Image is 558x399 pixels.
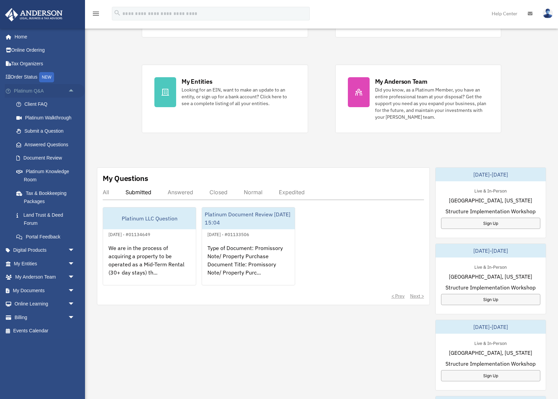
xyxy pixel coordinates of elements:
[68,284,82,298] span: arrow_drop_down
[436,244,546,257] div: [DATE]-[DATE]
[114,9,121,17] i: search
[68,270,82,284] span: arrow_drop_down
[10,98,85,111] a: Client FAQ
[10,230,85,244] a: Portal Feedback
[103,189,109,196] div: All
[92,10,100,18] i: menu
[10,165,85,186] a: Platinum Knowledge Room
[103,230,156,237] div: [DATE] - #01134649
[68,84,82,98] span: arrow_drop_up
[5,30,82,44] a: Home
[92,12,100,18] a: menu
[209,189,227,196] div: Closed
[279,189,305,196] div: Expedited
[445,207,536,215] span: Structure Implementation Workshop
[5,257,85,270] a: My Entitiesarrow_drop_down
[469,187,512,194] div: Live & In-Person
[68,311,82,325] span: arrow_drop_down
[3,8,65,21] img: Anderson Advisors Platinum Portal
[375,77,427,86] div: My Anderson Team
[5,57,85,70] a: Tax Organizers
[449,196,532,204] span: [GEOGRAPHIC_DATA], [US_STATE]
[436,320,546,334] div: [DATE]-[DATE]
[142,65,308,133] a: My Entities Looking for an EIN, want to make an update to an entity, or sign up for a bank accoun...
[244,189,263,196] div: Normal
[335,65,501,133] a: My Anderson Team Did you know, as a Platinum Member, you have an entire professional team at your...
[5,270,85,284] a: My Anderson Teamarrow_drop_down
[103,238,196,292] div: We are in the process of acquiring a property to be operated as a Mid-Term Rental (30+ day stays)...
[5,70,85,84] a: Order StatusNEW
[436,168,546,181] div: [DATE]-[DATE]
[125,189,151,196] div: Submitted
[10,186,85,208] a: Tax & Bookkeeping Packages
[39,72,54,82] div: NEW
[449,349,532,357] span: [GEOGRAPHIC_DATA], [US_STATE]
[182,86,295,107] div: Looking for an EIN, want to make an update to an entity, or sign up for a bank account? Click her...
[469,263,512,270] div: Live & In-Person
[445,360,536,368] span: Structure Implementation Workshop
[202,207,295,285] a: Platinum Document Review [DATE] 15:04[DATE] - #01133506Type of Document: Promissory Note/ Propert...
[5,311,85,324] a: Billingarrow_drop_down
[202,238,295,292] div: Type of Document: Promissory Note/ Property Purchase Document Title: Promissory Note/ Property Pu...
[103,173,148,183] div: My Questions
[5,297,85,311] a: Online Learningarrow_drop_down
[10,151,85,165] a: Document Review
[10,124,85,138] a: Submit a Question
[182,77,212,86] div: My Entities
[10,111,85,124] a: Platinum Walkthrough
[5,44,85,57] a: Online Ordering
[103,207,196,229] div: Platinum LLC Question
[202,230,255,237] div: [DATE] - #01133506
[10,138,85,151] a: Answered Questions
[445,283,536,292] span: Structure Implementation Workshop
[202,207,295,229] div: Platinum Document Review [DATE] 15:04
[68,297,82,311] span: arrow_drop_down
[168,189,193,196] div: Answered
[441,294,540,305] a: Sign Up
[5,284,85,297] a: My Documentsarrow_drop_down
[543,9,553,18] img: User Pic
[5,324,85,338] a: Events Calendar
[469,339,512,346] div: Live & In-Person
[441,370,540,381] a: Sign Up
[5,84,85,98] a: Platinum Q&Aarrow_drop_up
[103,207,196,285] a: Platinum LLC Question[DATE] - #01134649We are in the process of acquiring a property to be operat...
[449,272,532,281] span: [GEOGRAPHIC_DATA], [US_STATE]
[441,218,540,229] a: Sign Up
[68,257,82,271] span: arrow_drop_down
[5,244,85,257] a: Digital Productsarrow_drop_down
[375,86,489,120] div: Did you know, as a Platinum Member, you have an entire professional team at your disposal? Get th...
[10,208,85,230] a: Land Trust & Deed Forum
[68,244,82,257] span: arrow_drop_down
